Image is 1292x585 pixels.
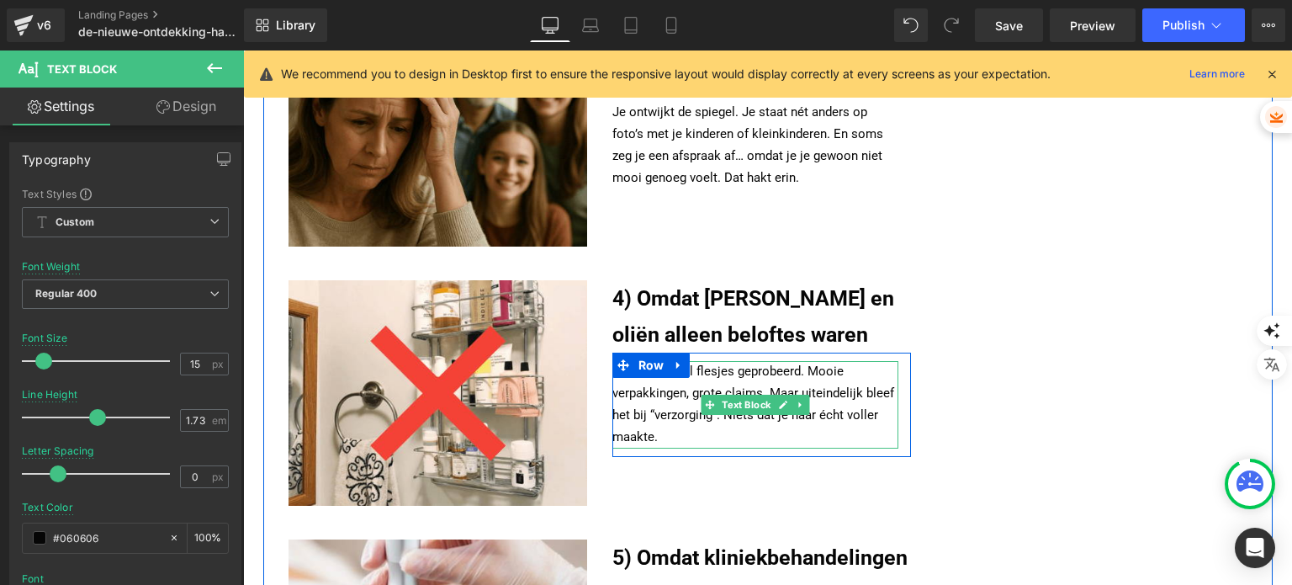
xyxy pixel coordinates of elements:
[570,8,611,42] a: Laptop
[1183,64,1252,84] a: Learn more
[369,236,651,296] span: 4) Omdat [PERSON_NAME] en oliën alleen beloftes waren
[22,389,77,401] div: Line Height
[212,471,226,482] span: px
[22,332,68,344] div: Font Size
[391,302,426,327] span: Row
[1142,8,1245,42] button: Publish
[22,261,80,273] div: Font Weight
[212,359,226,370] span: px
[188,524,228,553] div: %
[22,573,44,585] div: Font
[47,62,117,76] span: Text Block
[78,25,240,39] span: de-nieuwe-ontdekking-haarverlies
[611,8,651,42] a: Tablet
[276,18,315,33] span: Library
[995,17,1023,35] span: Save
[894,8,928,42] button: Undo
[125,88,247,125] a: Design
[1162,19,1205,32] span: Publish
[22,502,73,513] div: Text Color
[35,287,98,300] b: Regular 400
[651,8,691,42] a: Mobile
[530,8,570,42] a: Desktop
[22,445,94,457] div: Letter Spacing
[475,344,531,364] span: Text Block
[1070,17,1115,35] span: Preview
[22,143,91,167] div: Typography
[53,529,161,547] input: Color
[7,8,65,42] a: v6
[244,8,327,42] a: New Library
[34,14,55,36] div: v6
[425,302,447,327] a: Expand / Collapse
[281,65,1051,83] p: We recommend you to design in Desktop first to ensure the responsive layout would display correct...
[1235,528,1275,568] div: Open Intercom Messenger
[369,51,655,139] p: Je ontwijkt de spiegel. Je staat nét anders op foto’s met je kinderen of kleinkinderen. En soms z...
[1252,8,1285,42] button: More
[22,187,229,200] div: Text Styles
[56,215,94,230] b: Custom
[369,495,665,556] span: 5) Omdat kliniekbehandelingen niet voor iedereen zijn
[212,415,226,426] span: em
[935,8,968,42] button: Redo
[548,344,566,364] a: Expand / Collapse
[1050,8,1136,42] a: Preview
[78,8,272,22] a: Landing Pages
